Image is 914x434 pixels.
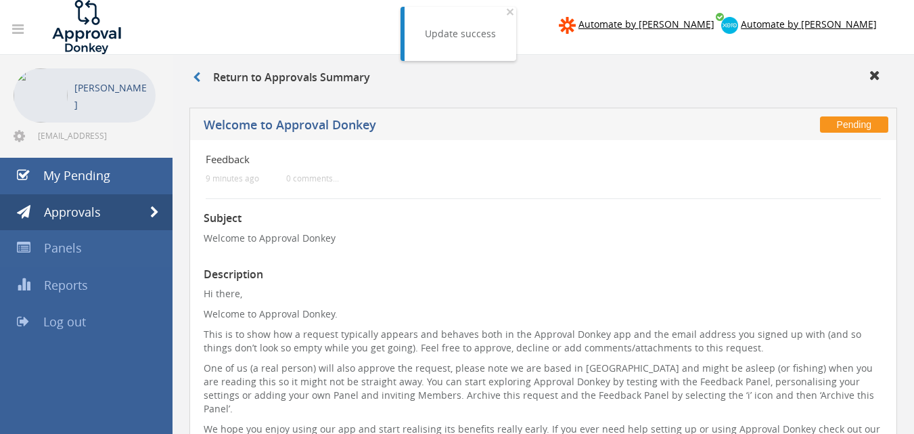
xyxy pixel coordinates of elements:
[44,240,82,256] span: Panels
[559,17,576,34] img: zapier-logomark.png
[74,79,149,113] p: [PERSON_NAME]
[204,362,883,416] p: One of us (a real person) will also approve the request, please note we are based in [GEOGRAPHIC_...
[44,204,101,220] span: Approvals
[578,18,714,30] span: Automate by [PERSON_NAME]
[204,307,883,321] p: Welcome to Approval Donkey.
[820,116,888,133] span: Pending
[204,287,883,301] p: Hi there,
[204,269,883,281] h3: Description
[741,18,877,30] span: Automate by [PERSON_NAME]
[43,167,110,183] span: My Pending
[425,27,496,41] div: Update success
[38,130,153,141] span: [EMAIL_ADDRESS][DOMAIN_NAME]
[44,277,88,293] span: Reports
[721,17,738,34] img: xero-logo.png
[204,118,681,135] h5: Welcome to Approval Donkey
[193,72,370,84] h3: Return to Approvals Summary
[43,313,86,330] span: Log out
[204,213,883,225] h3: Subject
[204,328,883,355] p: This is to show how a request typically appears and behaves both in the Approval Donkey app and t...
[206,154,769,165] h4: Feedback
[206,173,259,183] small: 9 minutes ago
[286,173,339,183] small: 0 comments...
[506,2,514,21] span: ×
[204,232,883,245] p: Welcome to Approval Donkey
